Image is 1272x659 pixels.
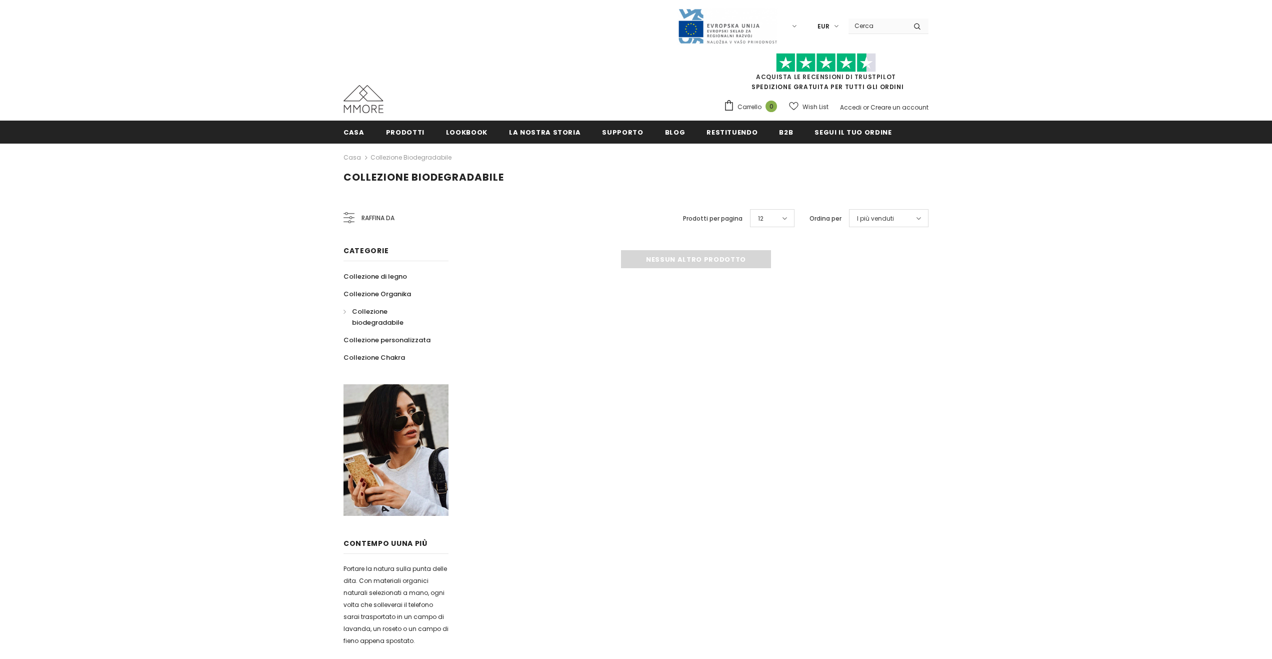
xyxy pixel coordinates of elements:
[352,307,403,327] span: Collezione biodegradabile
[683,214,742,224] label: Prodotti per pagina
[723,100,782,115] a: Carrello 0
[779,121,793,143] a: B2B
[765,101,777,112] span: 0
[848,19,906,33] input: Search Site
[386,128,424,137] span: Prodotti
[809,214,841,224] label: Ordina per
[706,121,757,143] a: Restituendo
[665,128,685,137] span: Blog
[802,102,828,112] span: Wish List
[343,353,405,362] span: Collezione Chakra
[706,128,757,137] span: Restituendo
[343,285,411,303] a: Collezione Organika
[677,8,777,45] img: Javni Razpis
[602,128,643,137] span: supporto
[343,331,430,349] a: Collezione personalizzata
[343,272,407,281] span: Collezione di legno
[863,103,869,112] span: or
[343,152,361,164] a: Casa
[370,153,451,162] a: Collezione biodegradabile
[817,22,829,32] span: EUR
[665,121,685,143] a: Blog
[602,121,643,143] a: supporto
[343,268,407,285] a: Collezione di legno
[446,128,487,137] span: Lookbook
[756,73,896,81] a: Acquista le recensioni di TrustPilot
[343,538,427,548] span: contempo uUna più
[343,170,504,184] span: Collezione biodegradabile
[343,85,383,113] img: Casi MMORE
[509,121,580,143] a: La nostra storia
[343,246,388,256] span: Categorie
[343,303,437,331] a: Collezione biodegradabile
[509,128,580,137] span: La nostra storia
[343,349,405,366] a: Collezione Chakra
[343,563,448,647] p: Portare la natura sulla punta delle dita. Con materiali organici naturali selezionati a mano, ogn...
[343,121,364,143] a: Casa
[870,103,928,112] a: Creare un account
[343,335,430,345] span: Collezione personalizzata
[758,214,763,224] span: 12
[789,98,828,116] a: Wish List
[814,121,891,143] a: Segui il tuo ordine
[446,121,487,143] a: Lookbook
[840,103,861,112] a: Accedi
[723,58,928,91] span: SPEDIZIONE GRATUITA PER TUTTI GLI ORDINI
[343,128,364,137] span: Casa
[343,289,411,299] span: Collezione Organika
[677,22,777,30] a: Javni Razpis
[779,128,793,137] span: B2B
[814,128,891,137] span: Segui il tuo ordine
[776,53,876,73] img: Fidati di Pilot Stars
[737,102,761,112] span: Carrello
[386,121,424,143] a: Prodotti
[361,213,394,224] span: Raffina da
[857,214,894,224] span: I più venduti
